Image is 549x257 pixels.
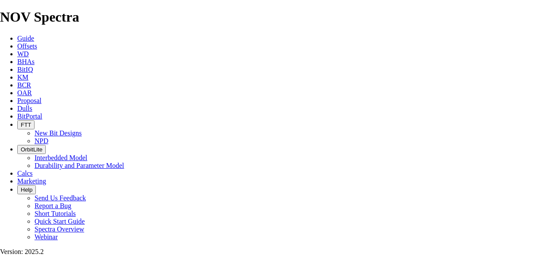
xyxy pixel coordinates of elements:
[17,105,32,112] a: Dulls
[35,218,85,225] a: Quick Start Guide
[35,233,58,241] a: Webinar
[17,145,46,154] button: OrbitLite
[17,50,29,58] a: WD
[17,112,42,120] a: BitPortal
[17,185,36,194] button: Help
[17,97,41,104] a: Proposal
[35,162,124,169] a: Durability and Parameter Model
[35,225,84,233] a: Spectra Overview
[35,210,76,217] a: Short Tutorials
[17,177,46,185] a: Marketing
[17,74,28,81] a: KM
[35,154,87,161] a: Interbedded Model
[17,35,34,42] a: Guide
[17,58,35,65] a: BHAs
[17,66,33,73] a: BitIQ
[35,202,71,209] a: Report a Bug
[21,122,31,128] span: FTT
[17,42,37,50] a: Offsets
[17,120,35,129] button: FTT
[35,129,82,137] a: New Bit Designs
[21,186,32,193] span: Help
[35,194,86,202] a: Send Us Feedback
[17,81,31,89] a: BCR
[35,137,48,145] a: NPD
[17,170,33,177] a: Calcs
[21,146,42,153] span: OrbitLite
[17,89,32,96] a: OAR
